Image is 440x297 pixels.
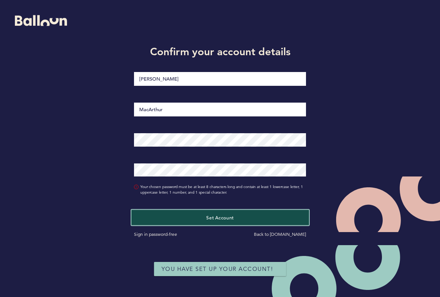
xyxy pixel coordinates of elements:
a: Back to [DOMAIN_NAME] [254,231,306,237]
small: Your chosen password must be at least 8 characters long and contain at least 1 lowercase letter, ... [140,184,306,195]
a: Sign in password-free [134,231,177,237]
div: You have set up your account! [154,262,286,276]
input: Password [134,133,306,147]
input: Confirm Password [134,163,306,177]
input: Last Name [134,103,306,116]
input: First Name [134,72,306,86]
span: Set Account [206,215,234,221]
button: Set Account [131,210,309,225]
h1: Confirm your account details [128,44,312,59]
